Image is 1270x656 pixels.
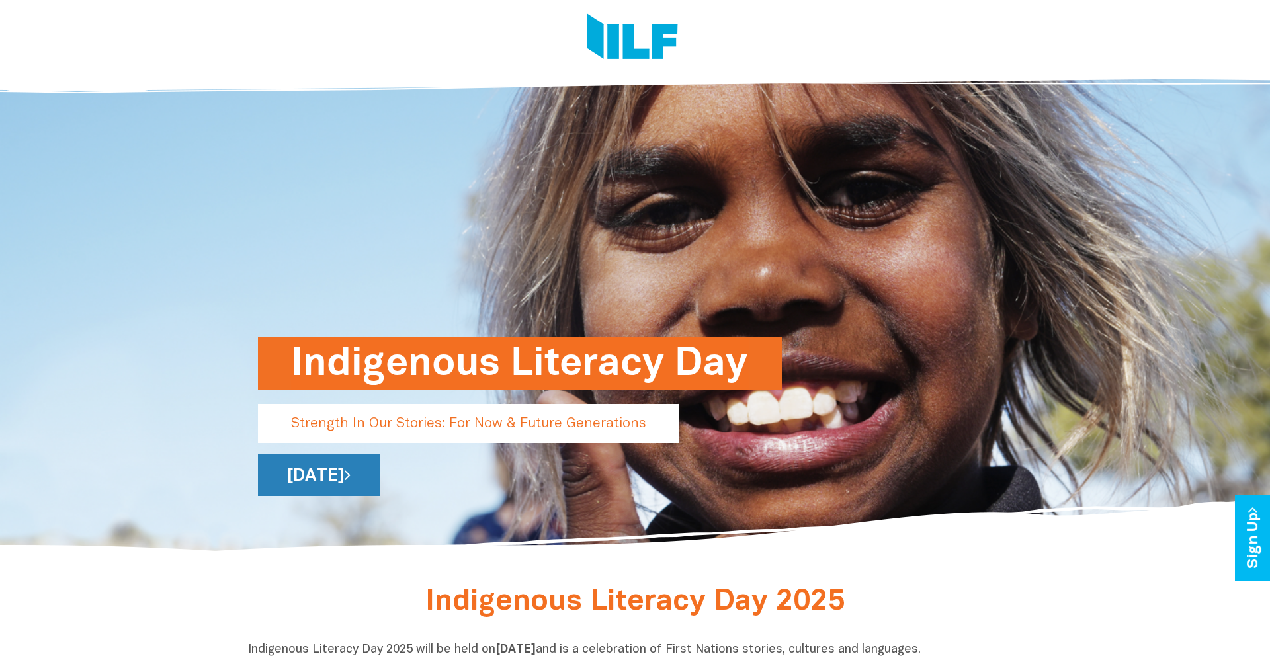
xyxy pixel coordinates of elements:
[258,404,679,443] p: Strength In Our Stories: For Now & Future Generations
[425,589,845,616] span: Indigenous Literacy Day 2025
[291,337,749,390] h1: Indigenous Literacy Day
[495,644,536,655] b: [DATE]
[258,454,380,496] a: [DATE]
[587,13,678,63] img: Logo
